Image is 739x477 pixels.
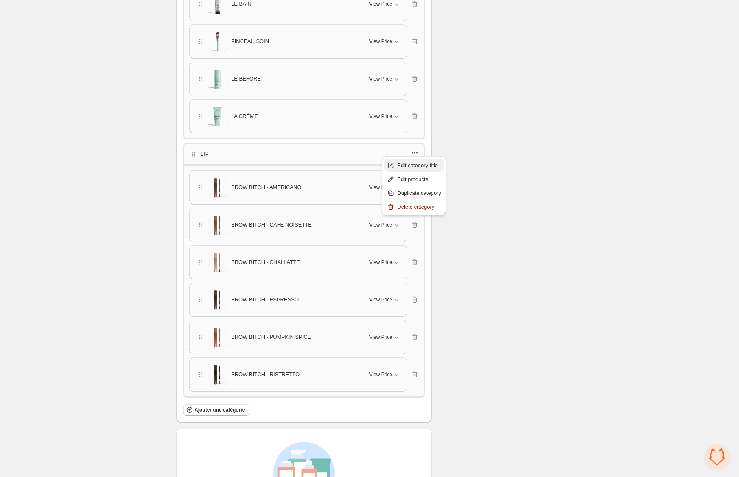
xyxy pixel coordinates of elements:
[365,110,405,123] button: View Price
[231,370,300,379] span: BROW BITCH - RISTRETTO
[231,221,312,229] span: BROW BITCH - CAFÉ NOISETTE
[231,183,302,192] span: BROW BITCH - AMERICANO
[231,112,258,120] span: LA CRÈME
[365,368,405,381] button: View Price
[208,65,228,92] img: LE BEFORE
[397,203,441,211] span: Delete category
[208,174,228,200] img: BROW BITCH - AMERICANO
[365,331,405,344] button: View Price
[231,75,261,83] span: LE BEFORE
[195,407,245,413] span: Ajouter une catégorie
[208,286,228,313] img: BROW BITCH - ESPRESSO
[365,293,405,306] button: View Price
[231,37,269,46] span: PINCEAU SOIN
[369,184,392,191] span: View Price
[231,296,299,304] span: BROW BITCH - ESPRESSO
[231,258,300,266] span: BROW BITCH - CHAÏ LATTE
[208,324,228,350] img: BROW BITCH - PUMPKIN SPICE
[365,256,405,269] button: View Price
[208,28,228,54] img: PINCEAU SOIN
[369,222,392,228] span: View Price
[369,38,392,45] span: View Price
[231,333,311,341] span: BROW BITCH - PUMPKIN SPICE
[208,361,228,388] img: BROW BITCH - RISTRETTO
[365,72,405,85] button: View Price
[369,296,392,303] span: View Price
[183,404,249,416] button: Ajouter une catégorie
[365,35,405,48] button: View Price
[369,76,392,82] span: View Price
[208,211,228,238] img: BROW BITCH - CAFÉ NOISETTE
[369,259,392,266] span: View Price
[397,175,441,183] span: Edit products
[369,1,392,7] span: View Price
[365,181,405,194] button: View Price
[208,103,228,129] img: LA CRÈME
[208,249,228,275] img: BROW BITCH - CHAÏ LATTE
[369,371,392,378] span: View Price
[369,113,392,120] span: View Price
[705,444,729,469] a: Ouvrir le chat
[369,334,392,340] span: View Price
[201,150,209,158] p: LIP
[365,218,405,231] button: View Price
[397,161,441,170] span: Edit category title
[397,189,441,197] span: Duplicate category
